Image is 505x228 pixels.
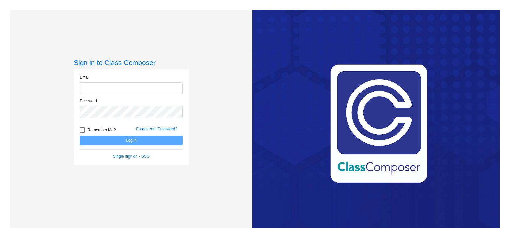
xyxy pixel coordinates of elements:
a: Forgot Your Password? [136,127,177,131]
a: Single sign on - SSO [113,154,150,159]
label: Password [80,98,97,104]
h3: Sign in to Class Composer [74,58,189,67]
span: Remember Me? [87,126,116,134]
label: Email [80,74,89,80]
button: Log In [80,136,183,145]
